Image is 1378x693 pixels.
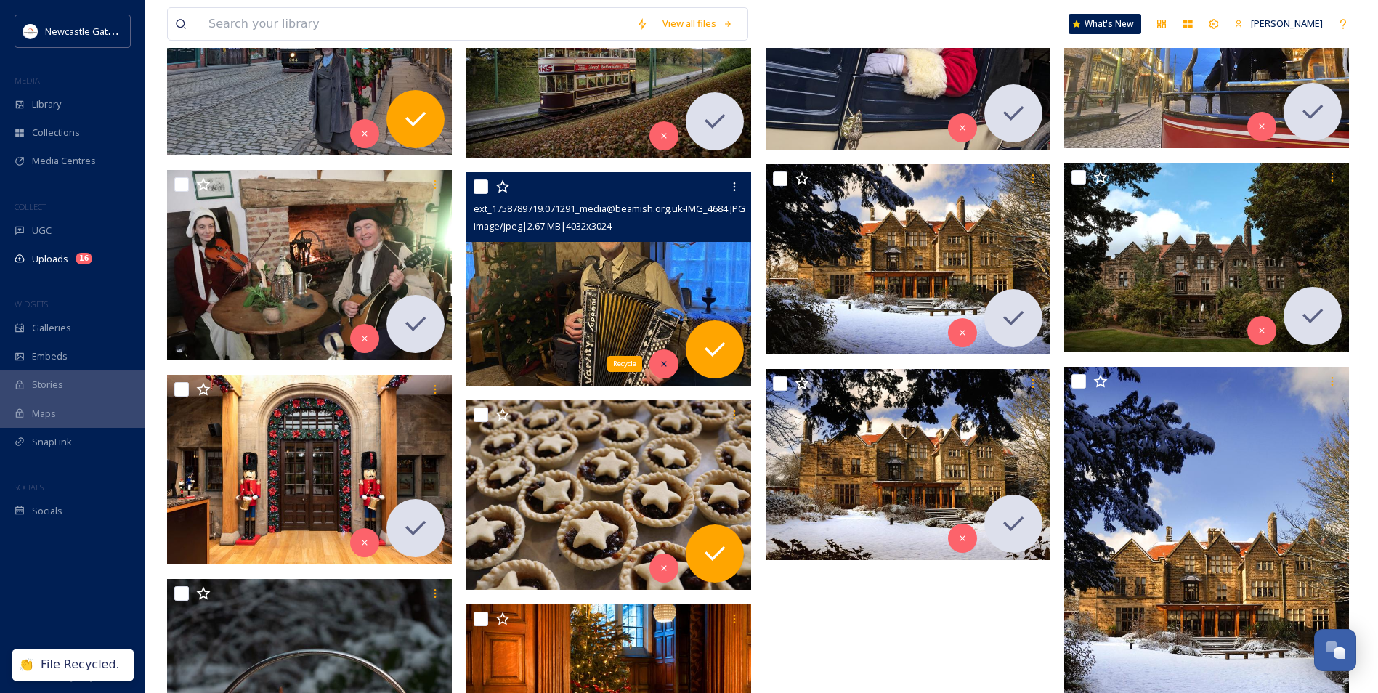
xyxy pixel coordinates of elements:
[76,253,92,264] div: 16
[15,75,40,86] span: MEDIA
[766,164,1050,355] img: Halloween at Christmas (3).jpg
[167,170,452,360] img: ext_1758789716.782711_media@beamish.org.uk-IMG_6201.JPG
[474,202,745,215] span: ext_1758789719.071291_media@beamish.org.uk-IMG_4684.JPG
[1069,14,1141,34] a: What's New
[32,252,68,266] span: Uploads
[466,400,751,591] img: ext_1758789715.462412_media@beamish.org.uk-IMG_4623 copy.jpg
[15,299,48,309] span: WIDGETS
[201,8,629,40] input: Search your library
[32,321,71,335] span: Galleries
[655,9,740,38] a: View all files
[32,349,68,363] span: Embeds
[766,369,1050,560] img: Christmas at Jesmond Dene House (4).jpg
[167,375,452,565] img: Halloween at Christmas (5).jpg
[32,224,52,238] span: UGC
[32,154,96,168] span: Media Centres
[32,126,80,139] span: Collections
[474,219,612,232] span: image/jpeg | 2.67 MB | 4032 x 3024
[1251,17,1323,30] span: [PERSON_NAME]
[19,657,33,673] div: 👏
[15,201,46,212] span: COLLECT
[15,482,44,493] span: SOCIALS
[32,435,72,449] span: SnapLink
[466,172,751,386] img: ext_1758789719.071291_media@beamish.org.uk-IMG_4684.JPG
[32,378,63,392] span: Stories
[32,407,56,421] span: Maps
[32,504,62,518] span: Socials
[45,24,179,38] span: Newcastle Gateshead Initiative
[607,356,642,372] div: Recycle
[1227,9,1330,38] a: [PERSON_NAME]
[32,97,61,111] span: Library
[41,657,120,673] div: File Recycled.
[1064,163,1349,352] img: Halloween at Christmas (2).jpg
[1314,629,1356,671] button: Open Chat
[23,24,38,38] img: DqD9wEUd_400x400.jpg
